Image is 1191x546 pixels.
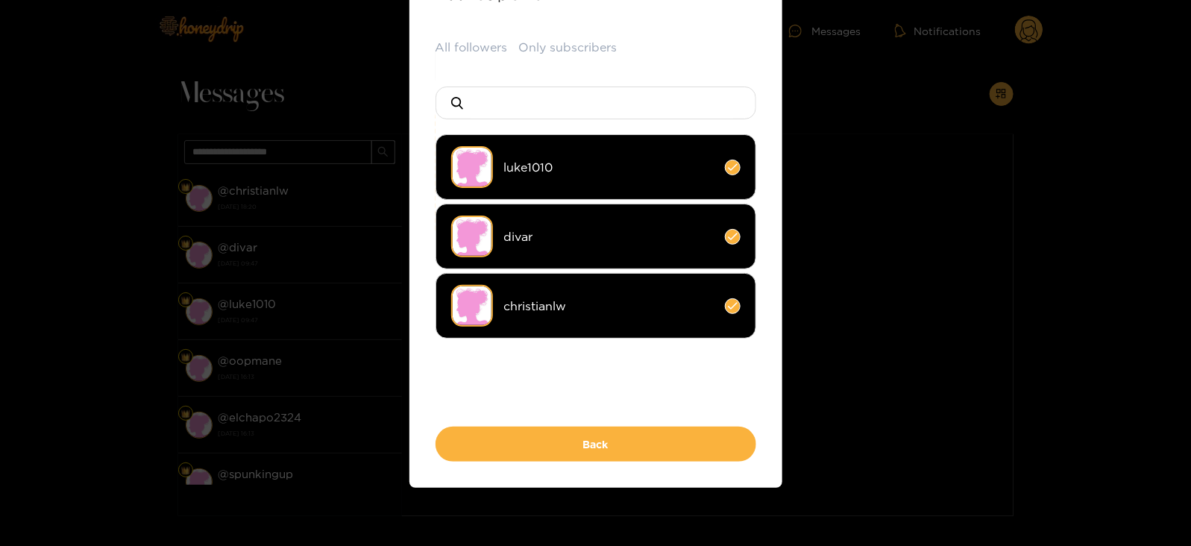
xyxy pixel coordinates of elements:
span: divar [504,228,714,245]
button: All followers [436,39,508,56]
img: no-avatar.png [451,146,493,188]
img: no-avatar.png [451,285,493,327]
button: Back [436,427,756,462]
img: no-avatar.png [451,216,493,257]
span: christianlw [504,298,714,315]
button: Only subscribers [519,39,618,56]
span: luke1010 [504,159,714,176]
